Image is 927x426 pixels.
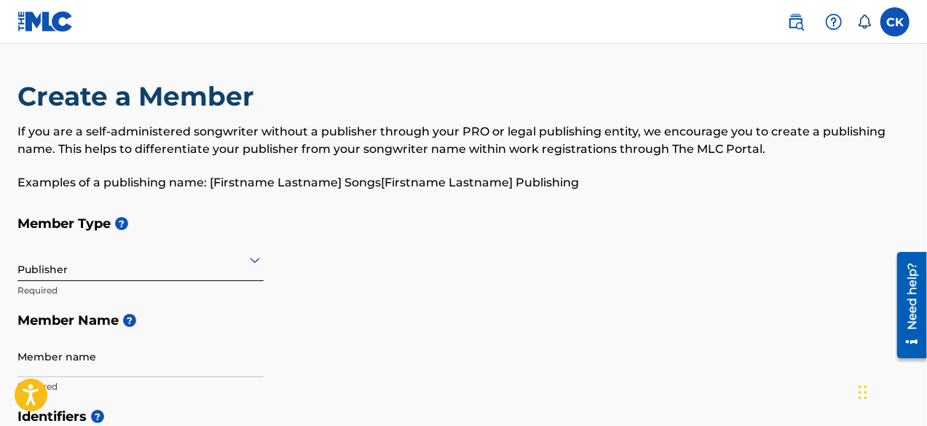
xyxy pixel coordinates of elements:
div: User Menu [880,7,910,36]
h5: Member Type [17,208,910,240]
div: Publisher [17,242,264,277]
img: search [787,13,805,31]
p: Required [17,380,264,393]
div: Notifications [857,15,872,29]
h5: Member Name [17,305,910,336]
span: ? [115,217,128,230]
span: ? [91,410,104,423]
div: Drag [859,371,867,414]
img: MLC Logo [17,11,74,32]
img: help [825,13,843,31]
h2: Create a Member [17,80,261,113]
p: Required [17,284,264,297]
a: Public Search [781,7,810,36]
p: If you are a self-administered songwriter without a publisher through your PRO or legal publishin... [17,123,910,158]
iframe: Chat Widget [854,356,927,426]
p: Examples of a publishing name: [Firstname Lastname] Songs[Firstname Lastname] Publishing [17,174,910,192]
iframe: Resource Center [886,247,927,364]
div: Help [819,7,848,36]
span: ? [123,314,136,327]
